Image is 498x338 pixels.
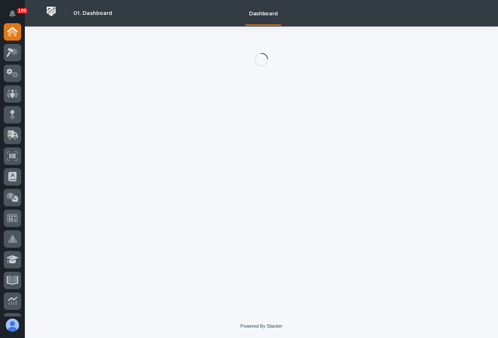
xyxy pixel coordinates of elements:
button: Notifications [4,5,21,22]
h2: 01. Dashboard [73,10,112,17]
button: users-avatar [4,316,21,334]
img: Workspace Logo [44,4,59,19]
div: Notifications100 [10,10,21,23]
a: Powered By Stacker [240,324,282,328]
p: 100 [18,8,27,14]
